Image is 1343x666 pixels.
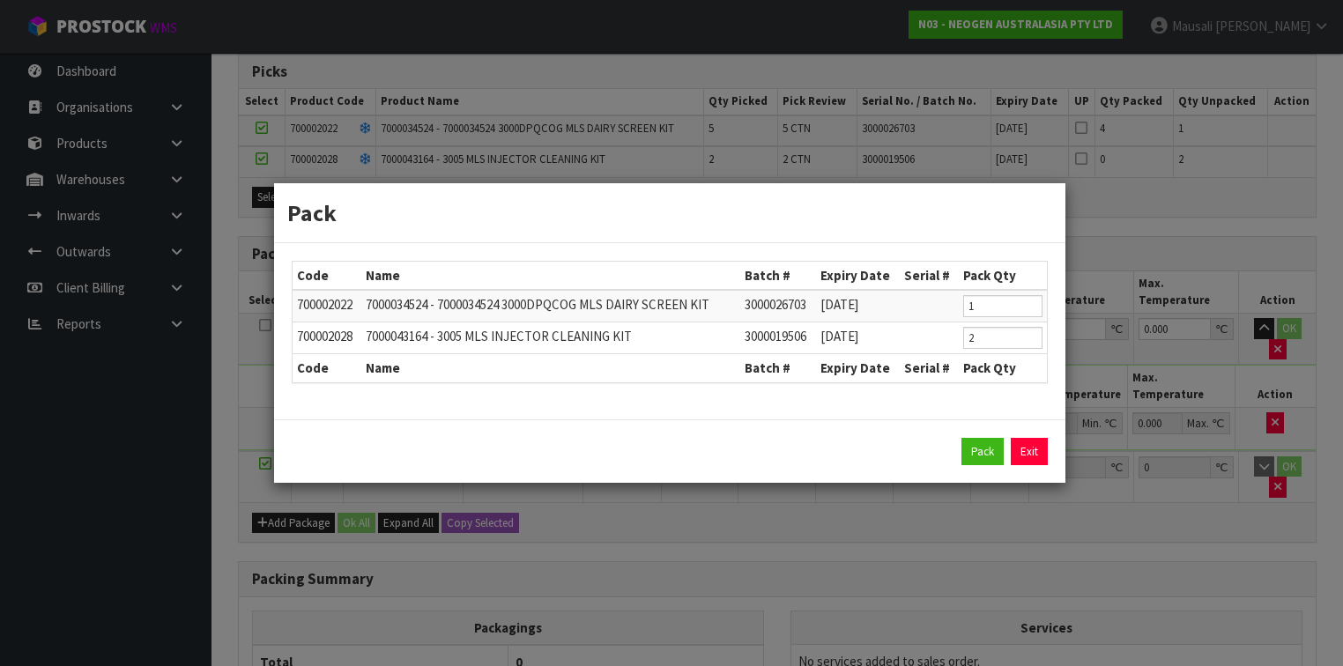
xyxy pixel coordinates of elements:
[740,354,816,382] th: Batch #
[740,262,816,290] th: Batch #
[900,354,959,382] th: Serial #
[820,296,858,313] span: [DATE]
[293,262,361,290] th: Code
[959,262,1047,290] th: Pack Qty
[820,328,858,344] span: [DATE]
[1011,438,1048,466] a: Exit
[816,262,901,290] th: Expiry Date
[816,354,901,382] th: Expiry Date
[366,296,709,313] span: 7000034524 - 7000034524 3000DPQCOG MLS DAIRY SCREEN KIT
[745,328,806,344] span: 3000019506
[366,328,632,344] span: 7000043164 - 3005 MLS INJECTOR CLEANING KIT
[745,296,806,313] span: 3000026703
[900,262,959,290] th: Serial #
[293,354,361,382] th: Code
[961,438,1004,466] button: Pack
[287,196,1052,229] h3: Pack
[297,296,352,313] span: 700002022
[361,354,740,382] th: Name
[959,354,1047,382] th: Pack Qty
[361,262,740,290] th: Name
[297,328,352,344] span: 700002028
